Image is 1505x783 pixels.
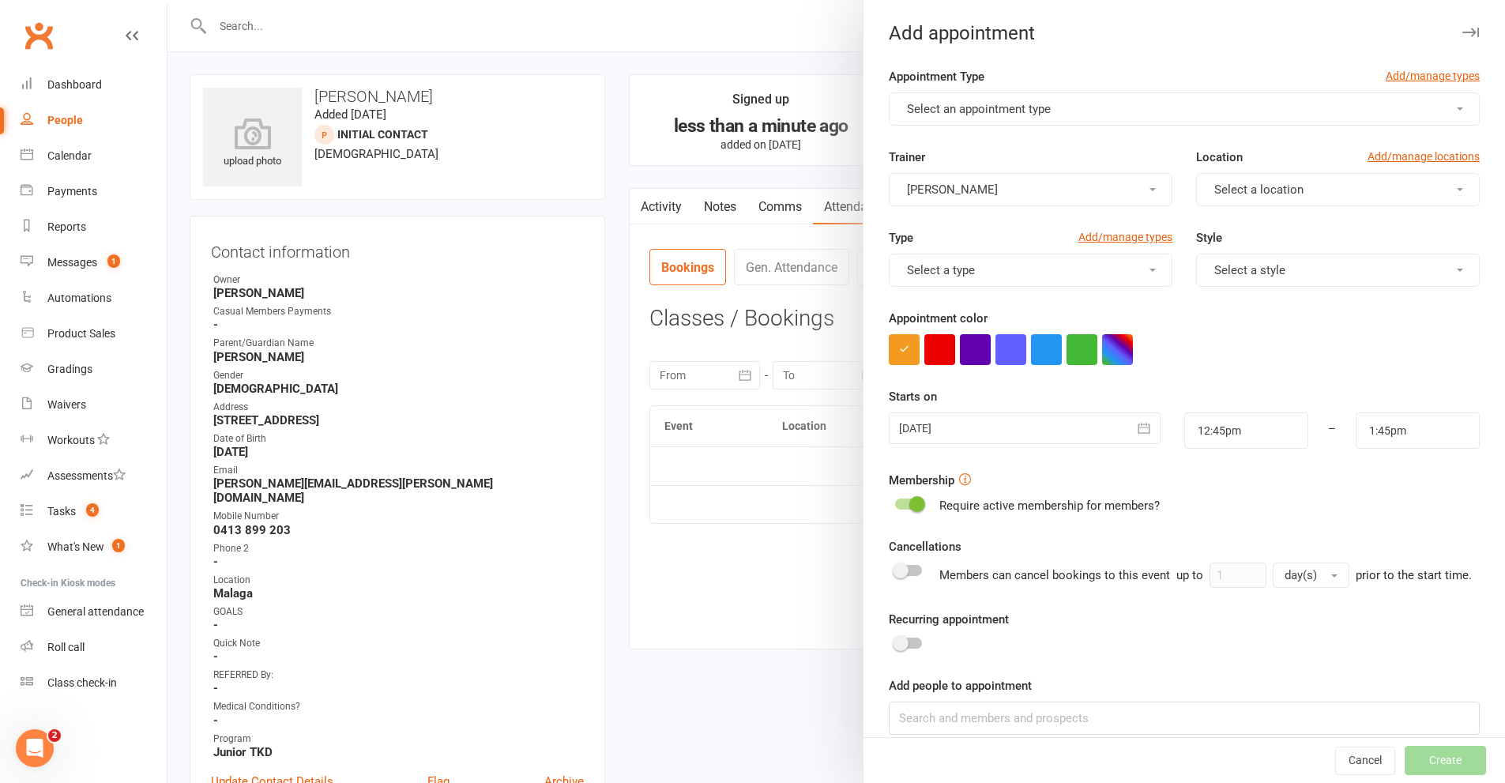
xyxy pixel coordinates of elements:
[889,387,937,406] label: Starts on
[1368,148,1480,165] a: Add/manage locations
[1214,263,1285,277] span: Select a style
[863,22,1505,44] div: Add appointment
[47,149,92,162] div: Calendar
[19,16,58,55] a: Clubworx
[47,220,86,233] div: Reports
[47,256,97,269] div: Messages
[1196,254,1480,287] button: Select a style
[889,702,1480,735] input: Search and members and prospects
[1176,563,1349,588] div: up to
[47,641,85,653] div: Roll call
[1214,183,1304,197] span: Select a location
[16,729,54,767] iframe: Intercom live chat
[21,630,167,665] a: Roll call
[1285,568,1317,582] span: day(s)
[889,309,988,328] label: Appointment color
[1307,412,1356,449] div: –
[47,327,115,340] div: Product Sales
[21,458,167,494] a: Assessments
[1196,228,1222,247] label: Style
[889,67,984,86] label: Appointment Type
[889,471,954,490] label: Membership
[939,496,1160,515] div: Require active membership for members?
[112,539,125,552] span: 1
[907,263,975,277] span: Select a type
[47,605,144,618] div: General attendance
[21,494,167,529] a: Tasks 4
[21,280,167,316] a: Automations
[907,183,998,197] span: [PERSON_NAME]
[21,103,167,138] a: People
[1196,148,1243,167] label: Location
[47,469,126,482] div: Assessments
[21,423,167,458] a: Workouts
[21,138,167,174] a: Calendar
[889,676,1032,695] label: Add people to appointment
[21,209,167,245] a: Reports
[47,363,92,375] div: Gradings
[21,316,167,352] a: Product Sales
[939,563,1472,588] div: Members can cancel bookings to this event
[21,387,167,423] a: Waivers
[48,729,61,742] span: 2
[1196,173,1480,206] button: Select a location
[47,434,95,446] div: Workouts
[47,185,97,198] div: Payments
[21,665,167,701] a: Class kiosk mode
[47,114,83,126] div: People
[889,228,913,247] label: Type
[86,503,99,517] span: 4
[47,398,86,411] div: Waivers
[1078,228,1172,246] a: Add/manage types
[21,529,167,565] a: What's New1
[21,174,167,209] a: Payments
[47,540,104,553] div: What's New
[21,352,167,387] a: Gradings
[47,676,117,689] div: Class check-in
[47,505,76,518] div: Tasks
[21,594,167,630] a: General attendance kiosk mode
[1273,563,1349,588] button: day(s)
[21,245,167,280] a: Messages 1
[47,78,102,91] div: Dashboard
[889,148,925,167] label: Trainer
[107,254,120,268] span: 1
[1386,67,1480,85] a: Add/manage types
[21,67,167,103] a: Dashboard
[889,254,1172,287] button: Select a type
[1356,568,1472,582] span: prior to the start time.
[47,292,111,304] div: Automations
[889,610,1009,629] label: Recurring appointment
[1335,747,1395,775] button: Cancel
[889,92,1480,126] button: Select an appointment type
[889,173,1172,206] button: [PERSON_NAME]
[907,102,1051,116] span: Select an appointment type
[889,537,961,556] label: Cancellations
